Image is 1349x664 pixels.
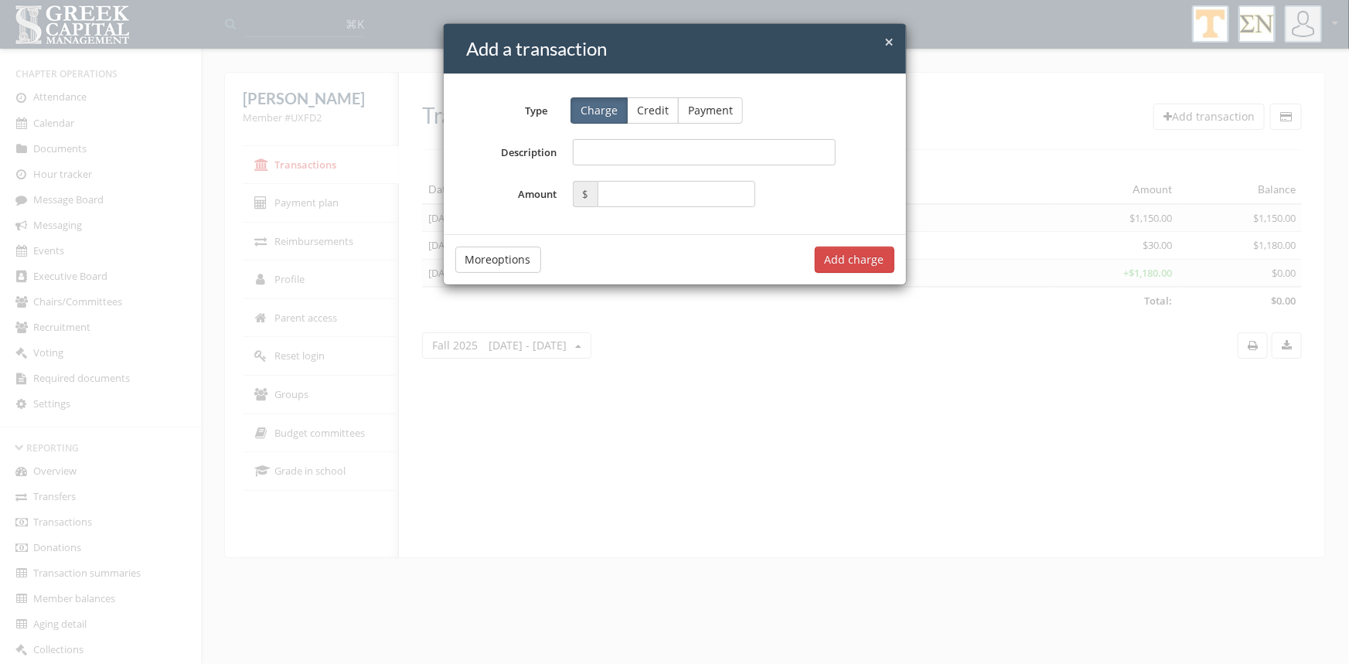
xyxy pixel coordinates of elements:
[678,97,743,124] button: Payment
[885,31,894,53] span: ×
[467,36,894,62] h4: Add a transaction
[573,181,598,207] span: $
[571,97,628,124] button: Charge
[444,98,560,118] label: Type
[815,247,894,273] button: Add charge
[455,139,565,165] label: Description
[627,97,679,124] button: Credit
[455,247,541,273] button: Moreoptions
[455,181,565,207] label: Amount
